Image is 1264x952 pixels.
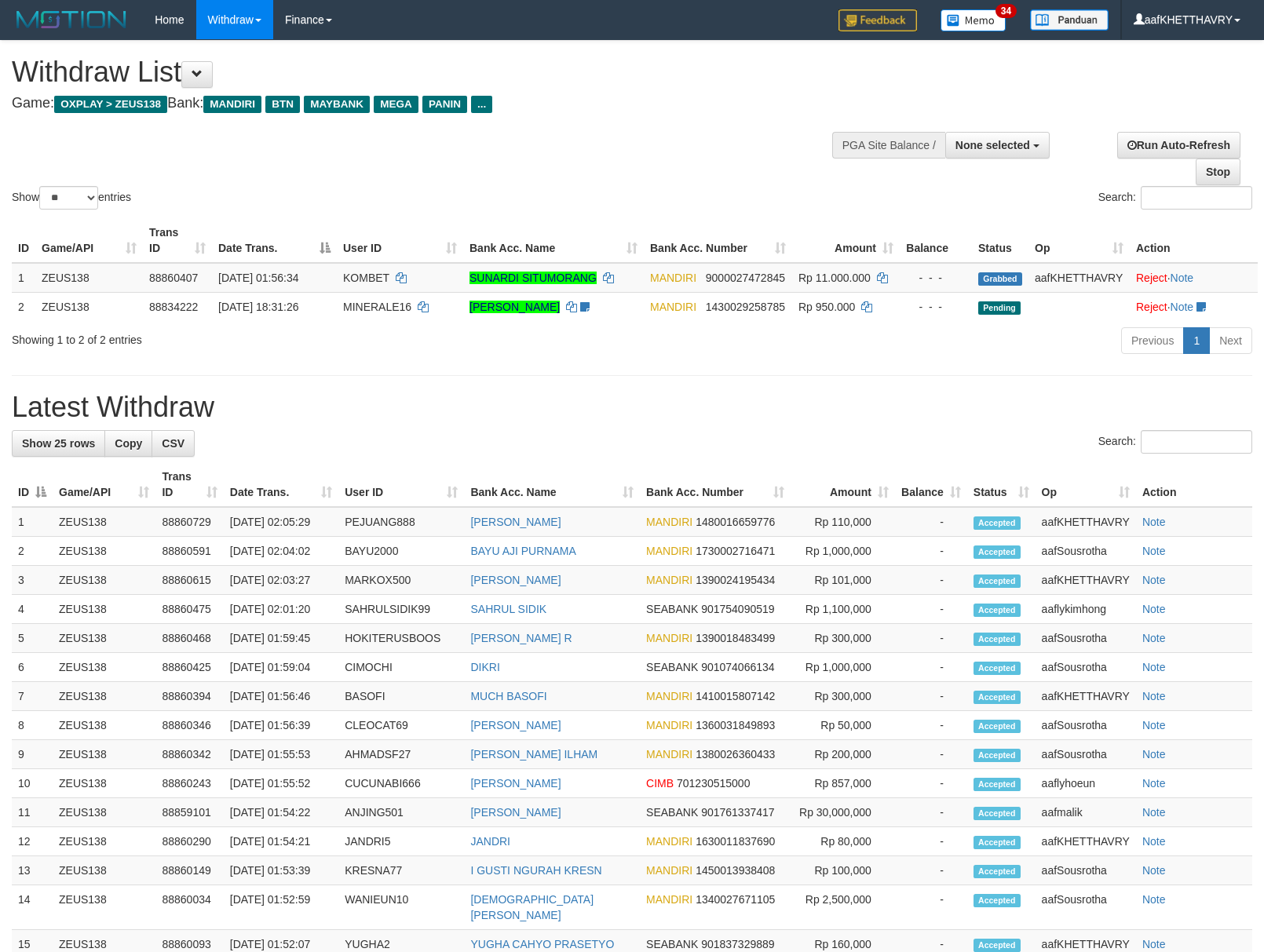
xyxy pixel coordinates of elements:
span: Accepted [974,749,1021,762]
td: Rp 50,000 [791,711,895,740]
a: [DEMOGRAPHIC_DATA][PERSON_NAME] [470,893,594,921]
a: Note [1142,835,1166,848]
span: Copy 1390024195434 to clipboard [696,574,775,586]
span: MEGA [374,96,418,113]
a: [PERSON_NAME] [469,301,560,313]
td: aafSousrotha [1036,711,1136,740]
td: HOKITERUSBOOS [338,624,464,653]
th: User ID: activate to sort column ascending [338,462,464,507]
span: [DATE] 18:31:26 [218,301,298,313]
td: [DATE] 01:52:59 [224,885,338,930]
span: 88860407 [149,272,198,284]
td: - [895,885,967,930]
a: Note [1142,748,1166,761]
span: MANDIRI [646,545,692,557]
td: Rp 100,000 [791,856,895,885]
a: Note [1142,516,1166,528]
td: ZEUS138 [53,856,155,885]
td: ZEUS138 [53,566,155,595]
td: Rp 101,000 [791,566,895,595]
td: 11 [12,798,53,827]
span: MANDIRI [646,632,692,644]
span: SEABANK [646,806,698,819]
span: OXPLAY > ZEUS138 [54,96,167,113]
a: Reject [1136,301,1167,313]
span: Copy 9000027472845 to clipboard [706,272,785,284]
span: Accepted [974,633,1021,646]
a: Note [1142,938,1166,950]
a: Run Auto-Refresh [1117,132,1240,159]
td: - [895,624,967,653]
th: Trans ID: activate to sort column ascending [155,462,223,507]
td: 88860034 [155,885,223,930]
th: Action [1130,218,1258,263]
span: Accepted [974,939,1021,952]
th: Bank Acc. Number: activate to sort column ascending [640,462,791,507]
span: Copy 1360031849893 to clipboard [696,719,775,731]
span: Accepted [974,894,1021,907]
th: ID: activate to sort column descending [12,462,53,507]
th: Balance [900,218,972,263]
span: Copy 901761337417 to clipboard [701,806,774,819]
a: [PERSON_NAME] R [470,632,572,644]
span: MINERALE16 [343,301,411,313]
span: Accepted [974,574,1021,588]
td: [DATE] 01:56:39 [224,711,338,740]
td: BAYU2000 [338,537,464,566]
td: WANIEUN10 [338,885,464,930]
td: Rp 300,000 [791,624,895,653]
td: aafSousrotha [1036,537,1136,566]
a: CSV [152,430,195,457]
input: Search: [1141,430,1252,454]
td: Rp 1,000,000 [791,653,895,682]
a: [PERSON_NAME] [470,806,561,819]
span: Copy 1630011837690 to clipboard [696,835,775,848]
a: Note [1171,301,1194,313]
td: 88860729 [155,507,223,537]
td: 88860591 [155,537,223,566]
td: Rp 857,000 [791,769,895,798]
th: ID [12,218,35,263]
span: Accepted [974,516,1021,530]
td: Rp 300,000 [791,682,895,711]
td: ANJING501 [338,798,464,827]
a: Next [1209,327,1252,354]
td: Rp 200,000 [791,740,895,769]
a: Previous [1121,327,1184,354]
td: aafSousrotha [1036,624,1136,653]
td: ZEUS138 [35,292,143,321]
span: MAYBANK [304,96,370,113]
a: Stop [1196,159,1240,185]
td: 88860346 [155,711,223,740]
th: Balance: activate to sort column ascending [895,462,967,507]
span: Rp 950.000 [798,301,855,313]
a: Note [1142,545,1166,557]
td: ZEUS138 [53,624,155,653]
td: 3 [12,566,53,595]
span: CIMB [646,777,674,790]
td: aafKHETTHAVRY [1036,827,1136,856]
td: SAHRULSIDIK99 [338,595,464,624]
span: Copy 1450013938408 to clipboard [696,864,775,877]
td: [DATE] 01:56:46 [224,682,338,711]
td: - [895,798,967,827]
label: Show entries [12,186,131,210]
td: 6 [12,653,53,682]
select: Showentries [39,186,98,210]
td: [DATE] 01:59:04 [224,653,338,682]
td: ZEUS138 [35,263,143,293]
a: [PERSON_NAME] [470,777,561,790]
td: ZEUS138 [53,682,155,711]
td: [DATE] 02:04:02 [224,537,338,566]
a: Note [1142,690,1166,702]
span: Accepted [974,836,1021,849]
span: CSV [162,437,184,450]
span: Copy 901074066134 to clipboard [701,661,774,673]
span: Pending [978,301,1021,315]
td: aafmalik [1036,798,1136,827]
td: - [895,711,967,740]
input: Search: [1141,186,1252,210]
span: Show 25 rows [22,437,95,450]
img: MOTION_logo.png [12,8,131,31]
td: 88860615 [155,566,223,595]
